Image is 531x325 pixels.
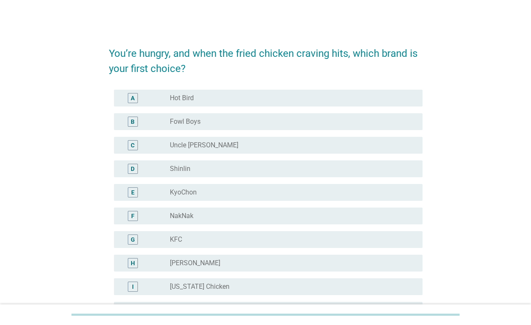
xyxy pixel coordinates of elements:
[131,93,135,102] div: A
[170,188,197,197] label: KyoChon
[131,117,135,126] div: B
[109,37,423,76] h2: You’re hungry, and when the fried chicken craving hits, which brand is your first choice?
[131,258,135,267] div: H
[170,141,238,149] label: Uncle [PERSON_NAME]
[170,165,190,173] label: Shinlin
[170,212,193,220] label: NakNak
[170,94,194,102] label: Hot Bird
[131,164,135,173] div: D
[131,188,135,197] div: E
[170,282,230,291] label: [US_STATE] Chicken
[170,117,201,126] label: Fowl Boys
[131,211,135,220] div: F
[131,235,135,244] div: G
[132,282,134,291] div: I
[131,141,135,149] div: C
[170,235,182,244] label: KFC
[170,259,220,267] label: [PERSON_NAME]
